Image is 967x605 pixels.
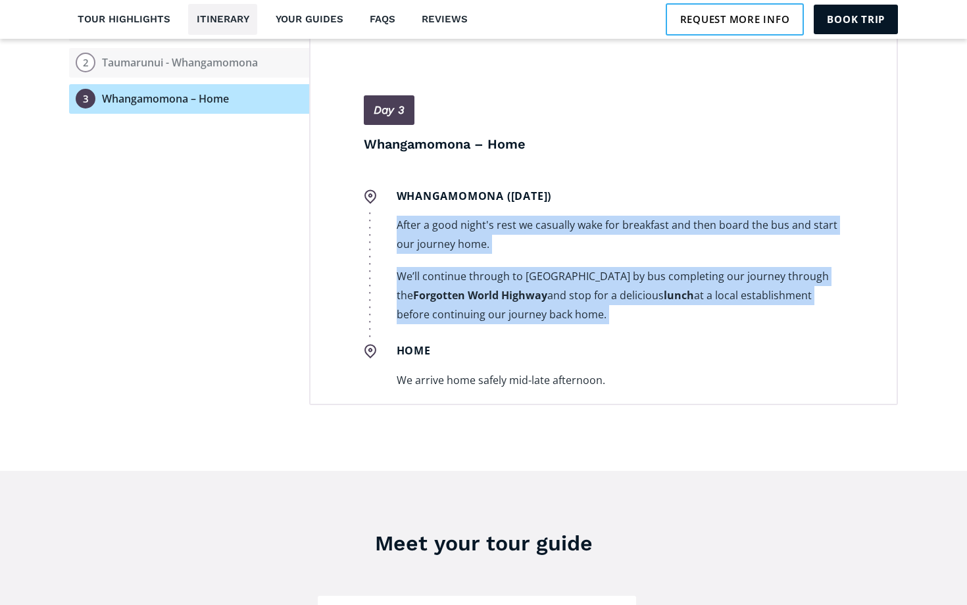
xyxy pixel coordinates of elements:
a: Reviews [413,4,476,35]
p: We’ll continue through to [GEOGRAPHIC_DATA] by bus completing our journey through the and stop fo... [397,267,844,324]
div: 2 [76,53,95,72]
a: Book trip [814,5,898,34]
h4: Whangamomona – Home [364,135,844,153]
a: FAQs [361,4,403,35]
h3: Meet your tour guide [139,530,828,556]
strong: lunch [664,288,694,302]
strong: Forgotten World Highway [413,288,547,302]
a: Your guides [267,4,351,35]
div: Taumarunui - Whangamomona [102,56,258,70]
div: 3 [76,89,95,109]
div: Whangamomona – Home [102,92,229,106]
button: 3Whangamomona – Home [69,84,309,114]
p: After a good night's rest we casually wake for breakfast and then board the bus and start our jou... [397,216,844,254]
button: 2Taumarunui - Whangamomona [69,48,309,78]
a: Request more info [666,3,805,35]
a: Day 3 [364,95,414,125]
h5: Whangamomona ([DATE]) [397,189,844,203]
a: Tour highlights [69,4,178,35]
h5: Home [397,344,844,358]
p: ‍ [397,403,844,422]
p: We arrive home safely mid-late afternoon. [397,371,844,390]
a: Itinerary [188,4,257,35]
